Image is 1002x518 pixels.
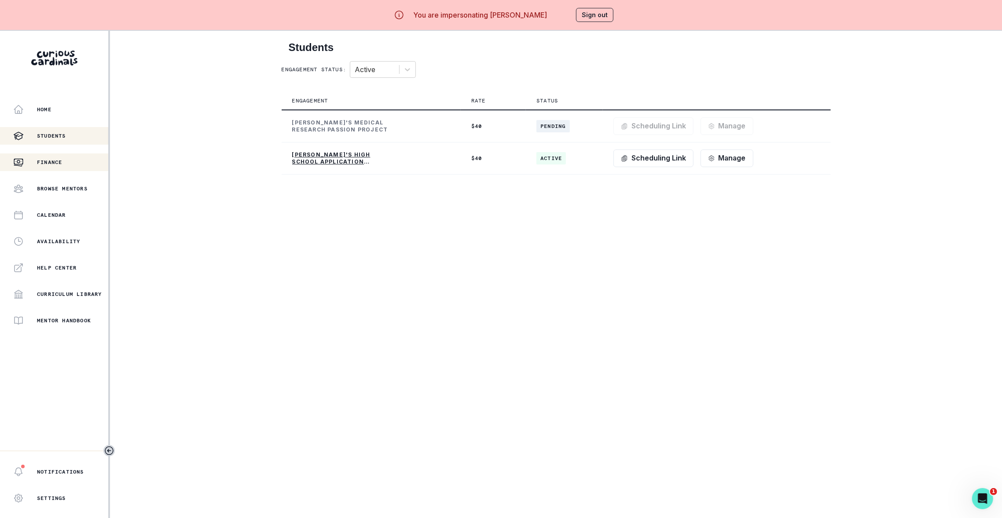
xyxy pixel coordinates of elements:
button: Manage [701,117,753,135]
span: active [536,152,566,164]
p: Home [37,106,51,113]
p: [PERSON_NAME]'s Medical Research Passion Project [292,119,398,133]
button: Manage [701,150,753,167]
p: Settings [37,495,66,502]
h2: Students [289,41,824,54]
a: [PERSON_NAME]'s High School Application Academic Mentorship [292,151,398,165]
button: Toggle sidebar [103,445,115,456]
p: Engagement status: [282,66,347,73]
span: 1 [990,488,997,495]
p: Notifications [37,468,84,475]
p: Mentor Handbook [37,317,91,324]
p: Curriculum Library [37,291,102,298]
p: Calendar [37,212,66,219]
p: $ 40 [471,155,515,162]
span: Pending [536,120,569,132]
p: Students [37,132,66,139]
button: Scheduling Link [613,150,694,167]
p: Rate [471,97,486,104]
p: You are impersonating [PERSON_NAME] [413,10,547,20]
p: Engagement [292,97,328,104]
iframe: Intercom live chat [972,488,993,509]
p: Browse Mentors [37,185,88,192]
p: Finance [37,159,62,166]
p: Availability [37,238,80,245]
button: Sign out [576,8,613,22]
p: $ 40 [471,123,515,130]
button: Scheduling Link [613,117,694,135]
p: Help Center [37,264,77,271]
img: Curious Cardinals Logo [31,51,77,66]
p: Status [536,97,558,104]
